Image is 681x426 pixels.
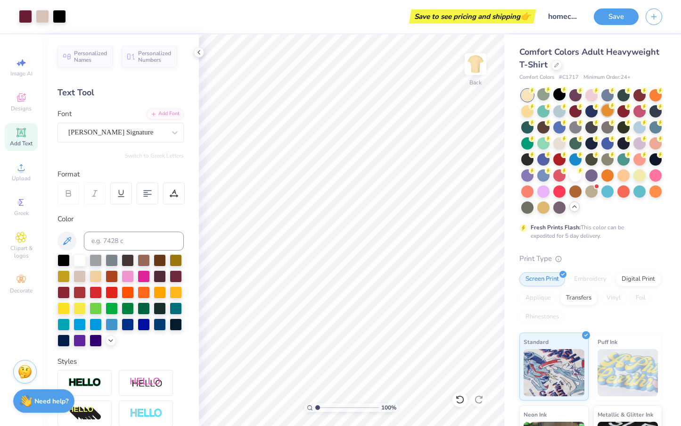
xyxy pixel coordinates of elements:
[598,409,653,419] span: Metallic & Glitter Ink
[519,310,565,324] div: Rhinestones
[68,377,101,388] img: Stroke
[524,409,547,419] span: Neon Ink
[57,109,72,119] label: Font
[519,46,659,70] span: Comfort Colors Adult Heavyweight T-Shirt
[598,337,617,347] span: Puff Ink
[520,10,531,22] span: 👉
[531,224,581,231] strong: Fresh Prints Flash:
[10,70,33,77] span: Image AI
[130,408,163,419] img: Negative Space
[531,223,647,240] div: This color can be expedited for 5 day delivery.
[630,291,652,305] div: Foil
[14,209,29,217] span: Greek
[524,349,584,396] img: Standard
[519,253,662,264] div: Print Type
[34,397,68,406] strong: Need help?
[541,7,587,26] input: Untitled Design
[68,406,101,421] img: 3d Illusion
[615,272,661,286] div: Digital Print
[519,272,565,286] div: Screen Print
[381,403,396,412] span: 100 %
[57,214,184,225] div: Color
[519,291,557,305] div: Applique
[57,86,184,99] div: Text Tool
[5,244,38,259] span: Clipart & logos
[130,377,163,389] img: Shadow
[594,8,639,25] button: Save
[12,175,31,182] span: Upload
[600,291,627,305] div: Vinyl
[11,105,32,112] span: Designs
[559,74,579,82] span: # C1717
[57,356,184,367] div: Styles
[57,169,185,180] div: Format
[10,140,33,147] span: Add Text
[84,232,184,251] input: e.g. 7428 c
[74,50,107,63] span: Personalized Names
[125,152,184,159] button: Switch to Greek Letters
[466,55,485,74] img: Back
[519,74,554,82] span: Comfort Colors
[560,291,598,305] div: Transfers
[147,109,184,119] div: Add Font
[469,78,482,87] div: Back
[598,349,658,396] img: Puff Ink
[568,272,613,286] div: Embroidery
[583,74,631,82] span: Minimum Order: 24 +
[411,9,533,24] div: Save to see pricing and shipping
[10,287,33,294] span: Decorate
[524,337,549,347] span: Standard
[138,50,172,63] span: Personalized Numbers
